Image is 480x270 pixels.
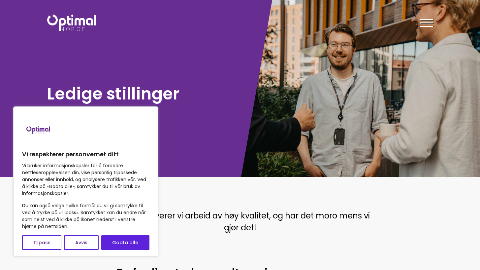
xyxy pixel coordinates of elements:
[22,162,149,197] p: Vi bruker informasjonskapsler for å forbedre nettleseropplevelsen din, vise personlig tilpassede ...
[13,106,158,257] div: Vi respekterer personvernet ditt
[22,113,55,146] img: Brand logo
[47,15,96,31] img: Optimal Norge
[110,210,370,233] span: I Optimal leverer vi arbeid av høy kvalitet, og har det moro mens vi gjør det!
[101,235,149,250] button: Godta alle
[22,235,61,250] button: Tilpass
[22,150,149,158] p: Vi respekterer personvernet ditt
[47,83,237,104] h1: Ledige stillinger
[64,235,98,250] button: Avvis
[22,202,149,230] p: Du kan også velge hvilke formål du vil gi samtykke til ved å trykke på «Tilpass». Samtykket kan d...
